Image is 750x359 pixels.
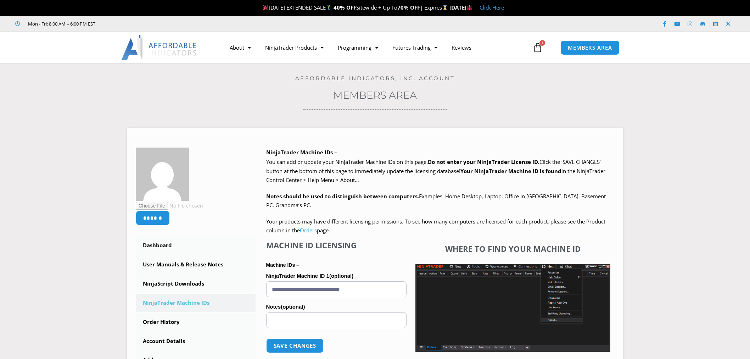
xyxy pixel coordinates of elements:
[266,149,337,156] b: NinjaTrader Machine IDs –
[136,332,256,350] a: Account Details
[397,4,420,11] strong: 70% OFF
[560,40,620,55] a: MEMBERS AREA
[300,227,317,234] a: Orders
[136,236,256,255] a: Dashboard
[136,294,256,312] a: NinjaTrader Machine IDs
[266,262,299,268] strong: Machine IDs –
[415,264,610,352] img: Screenshot 2025-01-17 1155544 | Affordable Indicators – NinjaTrader
[136,255,256,274] a: User Manuals & Release Notes
[266,218,605,234] span: Your products may have different licensing permissions. To see how many computers are licensed fo...
[331,39,385,56] a: Programming
[522,37,553,58] a: 1
[121,35,197,60] img: LogoAI | Affordable Indicators – NinjaTrader
[263,5,268,10] img: 🎉
[223,39,258,56] a: About
[444,39,478,56] a: Reviews
[261,4,449,11] span: [DATE] EXTENDED SALE Sitewide + Up To | Expires
[266,241,407,250] h4: Machine ID Licensing
[295,75,455,82] a: Affordable Indicators, Inc. Account
[568,45,612,50] span: MEMBERS AREA
[449,4,472,11] strong: [DATE]
[266,271,407,281] label: NinjaTrader Machine ID 1
[266,193,606,209] span: Examples: Home Desktop, Laptop, Office In [GEOGRAPHIC_DATA], Basement PC, Grandma’s PC.
[266,302,407,312] label: Notes
[334,4,356,11] strong: 40% OFF
[136,313,256,331] a: Order History
[442,5,448,10] img: ⌛
[258,39,331,56] a: NinjaTrader Products
[266,338,324,353] button: Save changes
[281,304,305,310] span: (optional)
[329,273,353,279] span: (optional)
[467,5,472,10] img: 🏭
[428,158,539,165] b: Do not enter your NinjaTrader License ID.
[415,244,610,253] h4: Where to find your Machine ID
[385,39,444,56] a: Futures Trading
[136,275,256,293] a: NinjaScript Downloads
[480,4,504,11] a: Click Here
[266,158,428,165] span: You can add or update your NinjaTrader Machine IDs on this page.
[460,167,561,175] strong: Your NinjaTrader Machine ID is found
[136,148,189,201] img: ed3ffbeb7045a0fa7708a623a70841ceebf26a34c23f0450c245bbe2b39a06d7
[539,40,545,46] span: 1
[326,5,331,10] img: 🏌️‍♂️
[105,20,212,27] iframe: Customer reviews powered by Trustpilot
[333,89,417,101] a: Members Area
[266,158,605,183] span: Click the ‘SAVE CHANGES’ button at the bottom of this page to immediately update the licensing da...
[26,20,95,28] span: Mon - Fri: 8:00 AM – 6:00 PM EST
[266,193,419,200] strong: Notes should be used to distinguish between computers.
[223,39,531,56] nav: Menu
